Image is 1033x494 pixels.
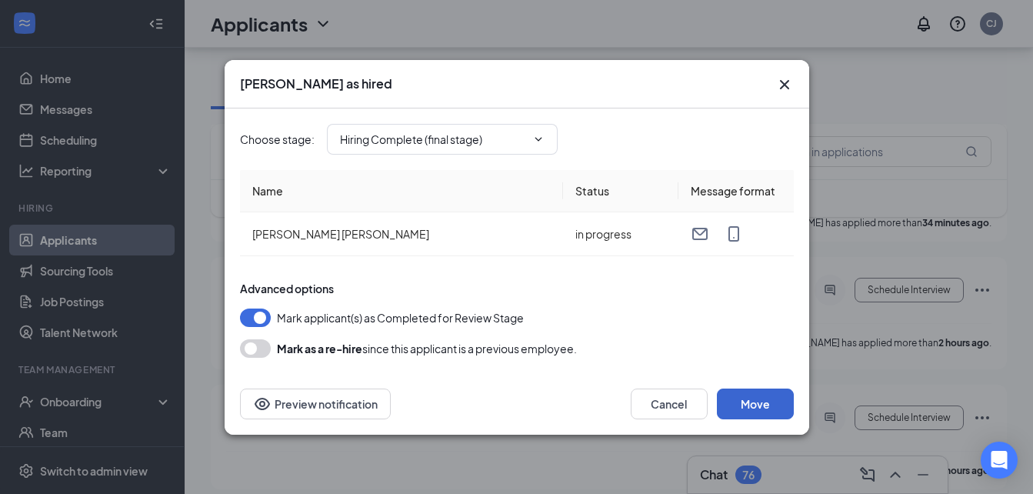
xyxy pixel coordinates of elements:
[563,170,678,212] th: Status
[717,389,794,419] button: Move
[240,75,392,92] h3: [PERSON_NAME] as hired
[277,342,362,355] b: Mark as a re-hire
[240,170,563,212] th: Name
[563,212,678,256] td: in progress
[775,75,794,94] svg: Cross
[240,131,315,148] span: Choose stage :
[277,309,524,327] span: Mark applicant(s) as Completed for Review Stage
[253,395,272,413] svg: Eye
[725,225,743,243] svg: MobileSms
[631,389,708,419] button: Cancel
[277,339,577,358] div: since this applicant is a previous employee.
[678,170,794,212] th: Message format
[775,75,794,94] button: Close
[691,225,709,243] svg: Email
[981,442,1018,479] div: Open Intercom Messenger
[532,133,545,145] svg: ChevronDown
[240,389,391,419] button: Preview notificationEye
[240,281,794,296] div: Advanced options
[252,227,429,241] span: [PERSON_NAME] [PERSON_NAME]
